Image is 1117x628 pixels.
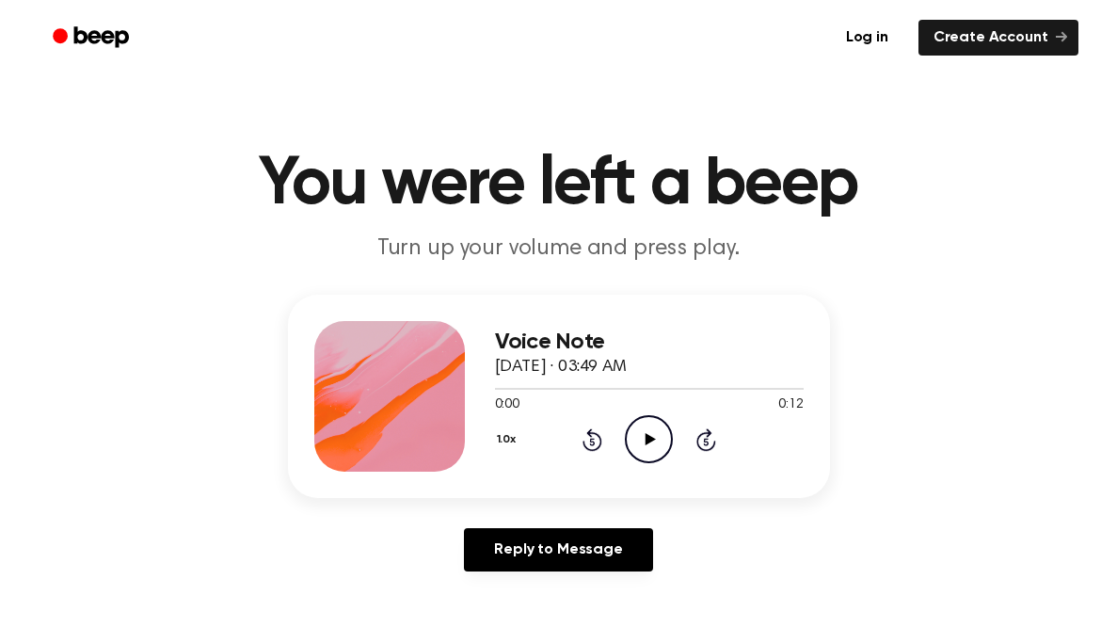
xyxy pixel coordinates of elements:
[77,151,1041,218] h1: You were left a beep
[495,359,627,376] span: [DATE] · 03:49 AM
[918,20,1078,56] a: Create Account
[198,233,920,265] p: Turn up your volume and press play.
[495,330,804,355] h3: Voice Note
[40,20,146,56] a: Beep
[495,395,519,415] span: 0:00
[495,424,523,456] button: 1.0x
[827,16,907,59] a: Log in
[778,395,803,415] span: 0:12
[464,528,652,572] a: Reply to Message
